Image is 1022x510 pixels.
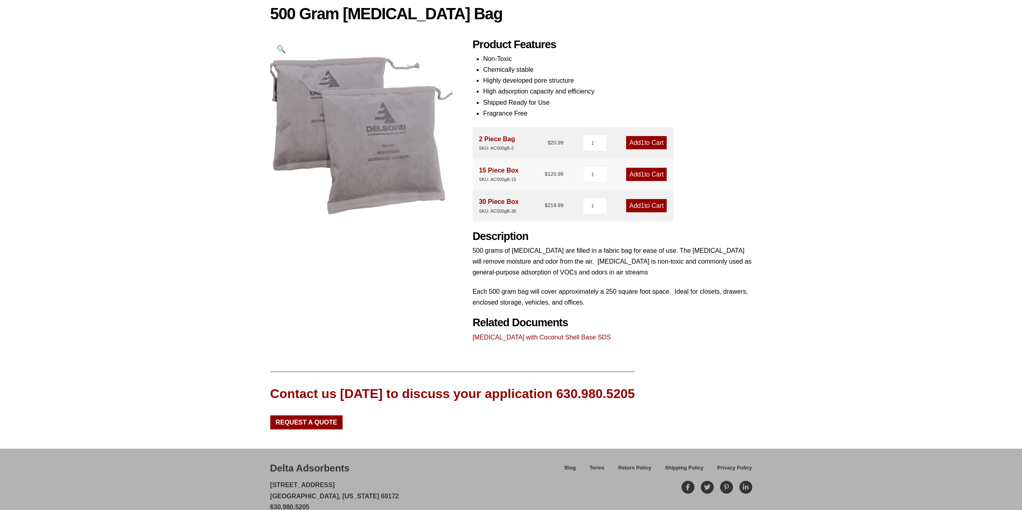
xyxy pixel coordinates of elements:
[479,176,519,183] div: SKU: AC500gB-15
[641,171,645,178] span: 1
[277,45,286,53] span: 🔍
[618,465,651,471] span: Return Policy
[545,171,547,177] span: $
[473,286,752,308] p: Each 500 gram bag will cover approximately a 250 square foot space. Ideal for closets, drawers, e...
[545,202,563,208] bdi: 219.99
[483,64,752,75] li: Chemically stable
[479,144,515,152] div: SKU: AC500gB-2
[473,245,752,278] p: 500 grams of [MEDICAL_DATA] are filled in a fabric bag for ease of use. The [MEDICAL_DATA] will r...
[547,140,563,146] bdi: 20.99
[270,385,635,403] div: Contact us [DATE] to discuss your application 630.980.5205
[270,415,343,429] a: Request a Quote
[545,202,547,208] span: $
[564,465,575,471] span: Blog
[483,75,752,86] li: Highly developed pore structure
[547,140,550,146] span: $
[483,53,752,64] li: Non-Toxic
[479,196,519,215] div: 30 Piece Box
[665,465,704,471] span: Shipping Policy
[479,134,515,152] div: 2 Piece Bag
[710,463,752,477] a: Privacy Policy
[270,461,350,475] div: Delta Adsorbents
[590,465,604,471] span: Terms
[483,97,752,108] li: Shipped Ready for Use
[641,139,645,146] span: 1
[473,334,611,341] a: [MEDICAL_DATA] with Coconut Shell Base SDS
[626,168,667,181] a: Add1to Cart
[483,108,752,119] li: Fragrance Free
[626,199,667,212] a: Add1to Cart
[473,38,752,51] h2: Product Features
[626,136,667,149] a: Add1to Cart
[483,86,752,97] li: High adsorption capacity and efficiency
[479,207,519,215] div: SKU: AC500gB-30
[583,463,611,477] a: Terms
[473,230,752,243] h2: Description
[557,463,582,477] a: Blog
[717,465,752,471] span: Privacy Policy
[658,463,710,477] a: Shipping Policy
[275,419,337,426] span: Request a Quote
[611,463,658,477] a: Return Policy
[270,38,292,60] a: View full-screen image gallery
[641,202,645,209] span: 1
[479,165,519,183] div: 15 Piece Box
[270,5,752,22] h1: 500 Gram [MEDICAL_DATA] Bag
[545,171,563,177] bdi: 120.99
